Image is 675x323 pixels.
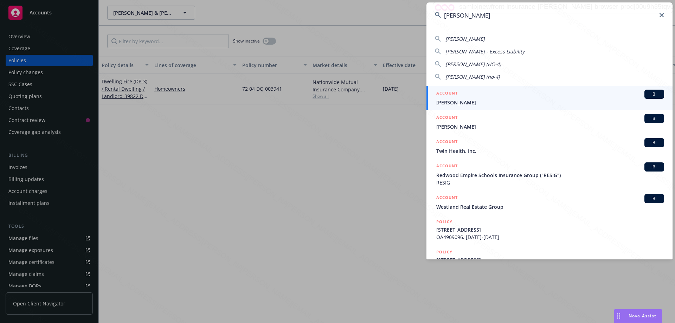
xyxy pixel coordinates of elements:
h5: POLICY [436,218,452,225]
span: [STREET_ADDRESS] [436,256,664,264]
input: Search... [426,2,673,28]
span: [PERSON_NAME] [436,99,664,106]
h5: ACCOUNT [436,114,458,122]
a: POLICY[STREET_ADDRESS] [426,245,673,275]
span: Redwood Empire Schools Insurance Group ("RESIG") [436,172,664,179]
span: [PERSON_NAME] - Excess Liability [445,48,525,55]
span: BI [647,115,661,122]
a: ACCOUNTBI[PERSON_NAME] [426,110,673,134]
button: Nova Assist [614,309,662,323]
h5: ACCOUNT [436,90,458,98]
a: ACCOUNTBIRedwood Empire Schools Insurance Group ("RESIG")RESIG [426,159,673,190]
h5: ACCOUNT [436,138,458,147]
a: ACCOUNTBIWestland Real Estate Group [426,190,673,214]
span: RESIG [436,179,664,186]
a: POLICY[STREET_ADDRESS]OA4909096, [DATE]-[DATE] [426,214,673,245]
span: Westland Real Estate Group [436,203,664,211]
span: [PERSON_NAME] [445,35,485,42]
span: BI [647,91,661,97]
span: BI [647,195,661,202]
span: Twin Health, Inc. [436,147,664,155]
a: ACCOUNTBI[PERSON_NAME] [426,86,673,110]
span: [PERSON_NAME] (HO-4) [445,61,501,67]
h5: POLICY [436,248,452,256]
span: Nova Assist [629,313,656,319]
span: [STREET_ADDRESS] [436,226,664,233]
span: [PERSON_NAME] (ho-4) [445,73,500,80]
span: [PERSON_NAME] [436,123,664,130]
h5: ACCOUNT [436,194,458,202]
h5: ACCOUNT [436,162,458,171]
a: ACCOUNTBITwin Health, Inc. [426,134,673,159]
span: OA4909096, [DATE]-[DATE] [436,233,664,241]
span: BI [647,164,661,170]
div: Drag to move [614,309,623,323]
span: BI [647,140,661,146]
